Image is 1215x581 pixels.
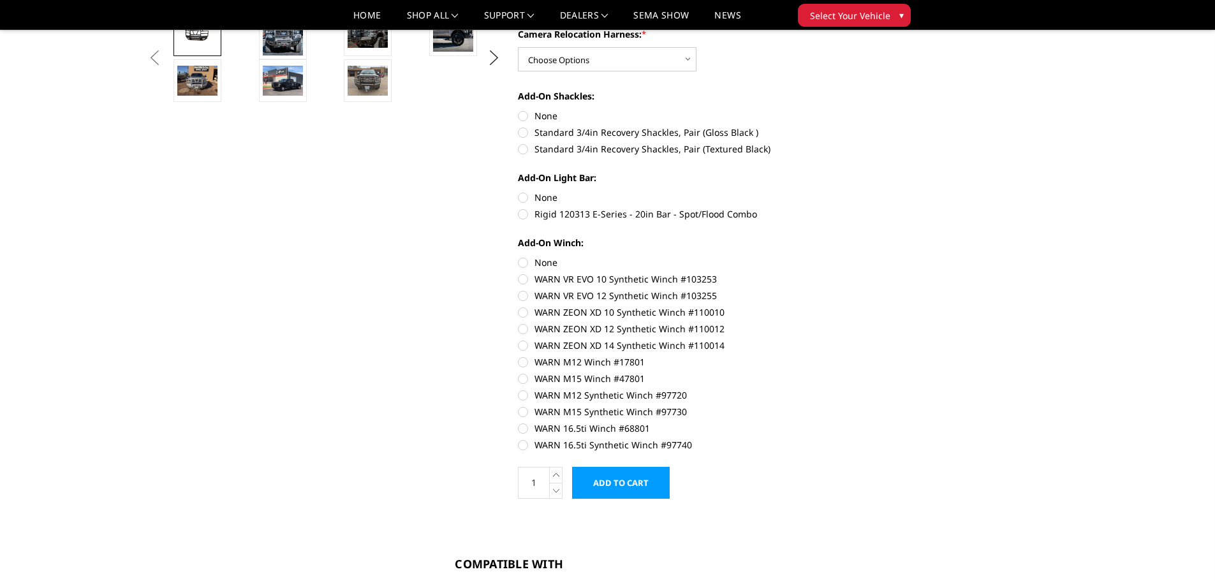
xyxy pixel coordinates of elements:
button: Previous [145,48,165,68]
label: Standard 3/4in Recovery Shackles, Pair (Gloss Black ) [518,126,870,139]
label: WARN M12 Synthetic Winch #97720 [518,388,870,402]
label: WARN M15 Synthetic Winch #97730 [518,405,870,418]
button: Next [484,48,503,68]
img: 2017-2022 Ford F250-350 - T2 Series - Extreme Front Bumper (receiver or winch) [348,66,388,96]
a: Dealers [560,11,608,29]
a: Home [353,11,381,29]
label: Standard 3/4in Recovery Shackles, Pair (Textured Black) [518,142,870,156]
img: 2017-2022 Ford F250-350 - T2 Series - Extreme Front Bumper (receiver or winch) [177,66,217,96]
label: WARN VR EVO 10 Synthetic Winch #103253 [518,272,870,286]
label: None [518,109,870,122]
span: ▾ [899,8,904,22]
label: None [518,256,870,269]
span: Select Your Vehicle [810,9,890,22]
label: WARN ZEON XD 12 Synthetic Winch #110012 [518,322,870,335]
a: SEMA Show [633,11,689,29]
label: Add-On Light Bar: [518,171,870,184]
h3: Compatible With [149,555,871,573]
img: 2017-2022 Ford F250-350 - T2 Series - Extreme Front Bumper (receiver or winch) [177,26,217,45]
img: 2017-2022 Ford F250-350 - T2 Series - Extreme Front Bumper (receiver or winch) [263,66,303,96]
img: 2017-2022 Ford F250-350 - T2 Series - Extreme Front Bumper (receiver or winch) [263,17,303,55]
label: WARN M15 Winch #47801 [518,372,870,385]
label: WARN 16.5ti Synthetic Winch #97740 [518,438,870,452]
label: None [518,191,870,204]
a: Support [484,11,534,29]
label: WARN ZEON XD 10 Synthetic Winch #110010 [518,305,870,319]
a: shop all [407,11,459,29]
iframe: Chat Widget [1151,520,1215,581]
input: Add to Cart [572,467,670,499]
a: News [714,11,740,29]
label: WARN ZEON XD 14 Synthetic Winch #110014 [518,339,870,352]
label: WARN 16.5ti Winch #68801 [518,422,870,435]
label: Camera Relocation Harness: [518,27,870,41]
img: 2017-2022 Ford F250-350 - T2 Series - Extreme Front Bumper (receiver or winch) [433,18,473,52]
button: Select Your Vehicle [798,4,911,27]
label: Add-On Winch: [518,236,870,249]
label: Rigid 120313 E-Series - 20in Bar - Spot/Flood Combo [518,207,870,221]
img: 2017-2022 Ford F250-350 - T2 Series - Extreme Front Bumper (receiver or winch) [348,22,388,48]
label: WARN VR EVO 12 Synthetic Winch #103255 [518,289,870,302]
label: WARN M12 Winch #17801 [518,355,870,369]
label: Add-On Shackles: [518,89,870,103]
